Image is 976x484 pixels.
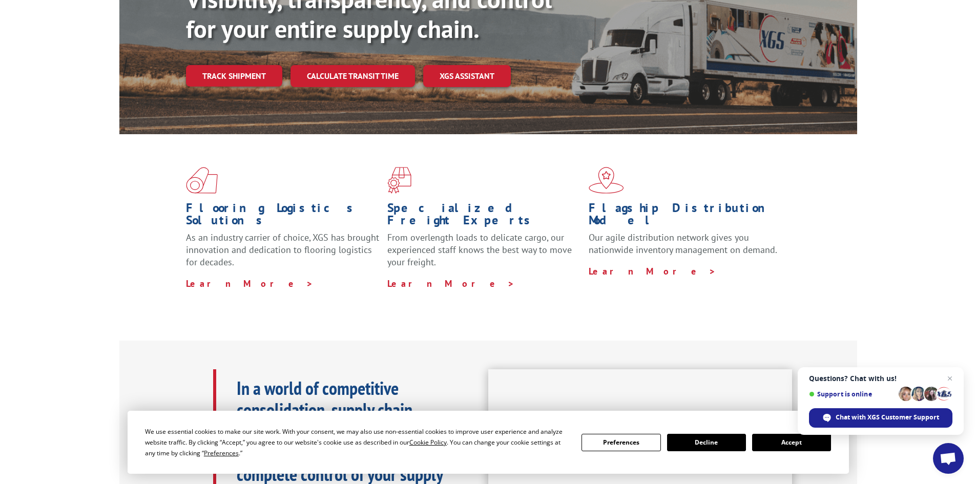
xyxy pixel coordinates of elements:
span: As an industry carrier of choice, XGS has brought innovation and dedication to flooring logistics... [186,232,379,268]
h1: Flooring Logistics Solutions [186,202,380,232]
a: Learn More > [387,278,515,289]
a: XGS ASSISTANT [423,65,511,87]
span: Support is online [809,390,895,398]
div: Cookie Consent Prompt [128,411,849,474]
a: Track shipment [186,65,282,87]
span: Preferences [204,449,239,457]
span: Questions? Chat with us! [809,374,952,383]
a: Learn More > [186,278,314,289]
div: We use essential cookies to make our site work. With your consent, we may also use non-essential ... [145,426,569,458]
span: Our agile distribution network gives you nationwide inventory management on demand. [589,232,777,256]
div: Open chat [933,443,964,474]
button: Preferences [582,434,660,451]
img: xgs-icon-flagship-distribution-model-red [589,167,624,194]
a: Calculate transit time [290,65,415,87]
p: From overlength loads to delicate cargo, our experienced staff knows the best way to move your fr... [387,232,581,277]
img: xgs-icon-focused-on-flooring-red [387,167,411,194]
button: Decline [667,434,746,451]
span: Cookie Policy [409,438,447,447]
img: xgs-icon-total-supply-chain-intelligence-red [186,167,218,194]
span: Chat with XGS Customer Support [836,413,939,422]
button: Accept [752,434,831,451]
a: Learn More > [589,265,716,277]
h1: Flagship Distribution Model [589,202,782,232]
h1: Specialized Freight Experts [387,202,581,232]
span: Close chat [944,372,956,385]
div: Chat with XGS Customer Support [809,408,952,428]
